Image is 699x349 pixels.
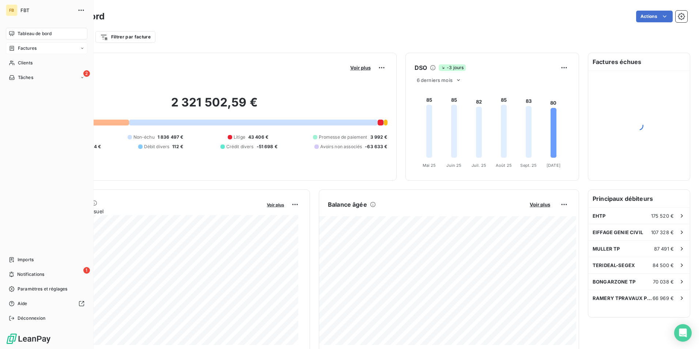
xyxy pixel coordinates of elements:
[439,64,466,71] span: -3 jours
[328,200,367,209] h6: Balance âgée
[234,134,245,140] span: Litige
[172,143,183,150] span: 112 €
[446,163,461,168] tspan: Juin 25
[319,134,367,140] span: Promesse de paiement
[651,229,674,235] span: 107 328 €
[18,74,33,81] span: Tâches
[6,333,51,345] img: Logo LeanPay
[83,70,90,77] span: 2
[320,143,362,150] span: Avoirs non associés
[593,262,635,268] span: TERIDEAL-SEGEX
[144,143,170,150] span: Débit divers
[520,163,537,168] tspan: Sept. 25
[674,324,692,342] div: Open Intercom Messenger
[226,143,254,150] span: Crédit divers
[547,163,560,168] tspan: [DATE]
[415,63,427,72] h6: DSO
[18,286,67,292] span: Paramètres et réglages
[6,4,18,16] div: FB
[588,190,690,207] h6: Principaux débiteurs
[472,163,486,168] tspan: Juil. 25
[370,134,388,140] span: 3 992 €
[6,298,87,309] a: Aide
[20,7,73,13] span: FBT
[133,134,155,140] span: Non-échu
[18,315,46,322] span: Déconnexion
[95,31,155,43] button: Filtrer par facture
[653,262,674,268] span: 84 500 €
[17,271,44,278] span: Notifications
[417,77,453,83] span: 6 derniers mois
[41,207,262,215] span: Chiffre d'affaires mensuel
[593,246,620,252] span: MULLER TP
[496,163,512,168] tspan: Août 25
[653,279,674,285] span: 70 038 €
[365,143,387,150] span: -63 633 €
[41,95,388,117] h2: 2 321 502,59 €
[593,229,643,235] span: EIFFAGE GENIE CIVIL
[83,267,90,274] span: 1
[18,45,37,52] span: Factures
[588,53,690,71] h6: Factures échues
[528,201,552,208] button: Voir plus
[348,64,373,71] button: Voir plus
[422,163,436,168] tspan: Mai 25
[267,202,284,207] span: Voir plus
[18,30,52,37] span: Tableau de bord
[593,213,606,219] span: EHTP
[18,300,27,307] span: Aide
[257,143,277,150] span: -51 698 €
[265,201,286,208] button: Voir plus
[653,295,674,301] span: 66 969 €
[593,295,653,301] span: RAMERY TPRAVAUX PUBLICS
[248,134,268,140] span: 43 406 €
[651,213,674,219] span: 175 520 €
[530,202,550,207] span: Voir plus
[636,11,673,22] button: Actions
[18,256,34,263] span: Imports
[158,134,184,140] span: 1 836 497 €
[350,65,371,71] span: Voir plus
[18,60,33,66] span: Clients
[654,246,674,252] span: 87 491 €
[593,279,635,285] span: BONGARZONE TP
